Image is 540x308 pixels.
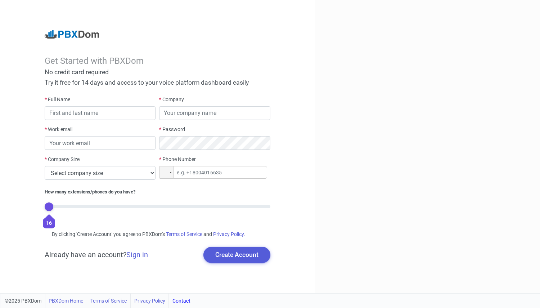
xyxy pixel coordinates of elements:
[45,56,270,66] div: Get Started with PBXDom
[126,250,148,259] a: Sign in
[45,106,156,120] input: First and last name
[45,126,72,133] label: Work email
[45,136,156,150] input: Your work email
[159,96,184,103] label: Company
[46,220,52,226] span: 16
[159,126,185,133] label: Password
[213,231,245,237] a: Privacy Policy.
[134,294,165,308] a: Privacy Policy
[45,231,270,238] div: By clicking 'Create Account' you agree to PBXDom's and
[45,68,249,86] span: No credit card required Try it free for 14 days and access to your voice platform dashboard easily
[49,294,83,308] a: PBXDom Home
[45,250,148,259] h5: Already have an account?
[45,156,80,163] label: Company Size
[166,231,202,237] a: Terms of Service
[159,106,270,120] input: Your company name
[45,188,270,196] div: How many extensions/phones do you have?
[203,247,270,263] button: Create Account
[159,166,267,179] input: e.g. +18004016635
[45,96,70,103] label: Full Name
[90,294,127,308] a: Terms of Service
[5,294,190,308] div: ©2025 PBXDom
[159,156,196,163] label: Phone Number
[172,294,190,308] a: Contact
